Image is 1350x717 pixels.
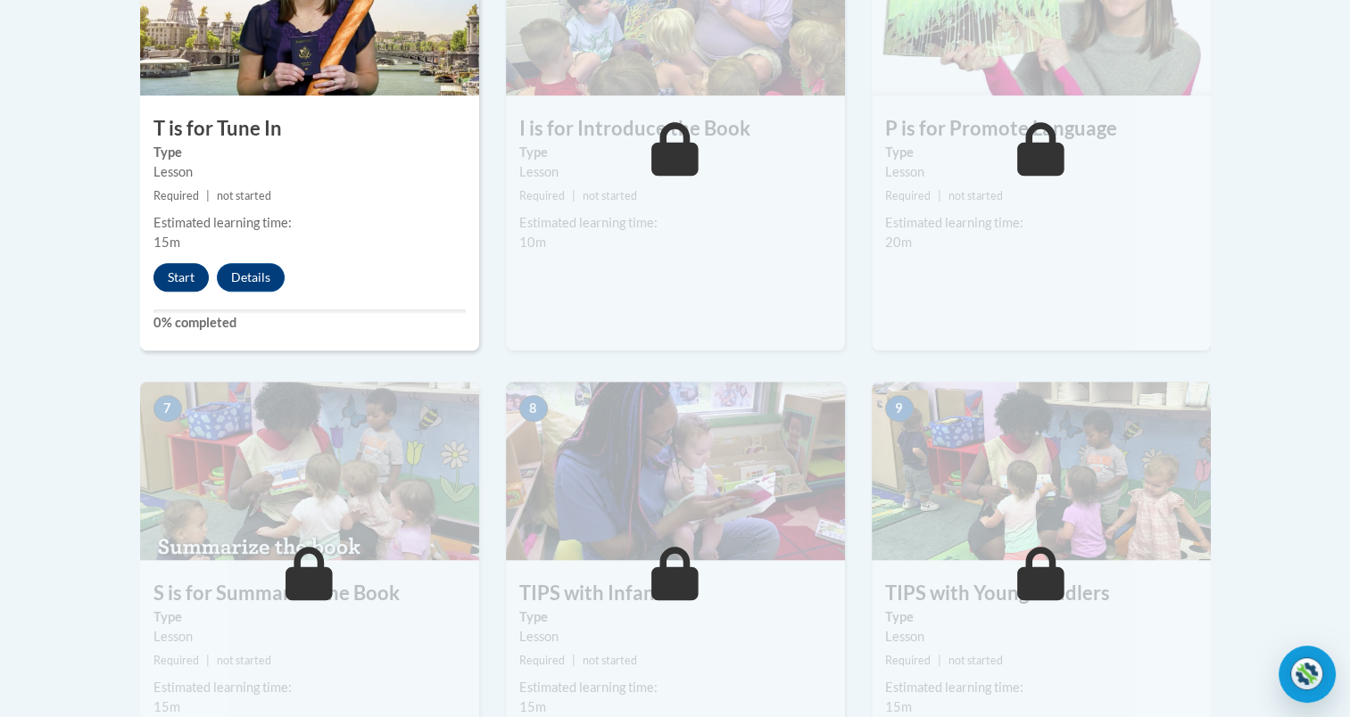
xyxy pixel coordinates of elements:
span: | [938,654,941,667]
span: 7 [153,395,182,422]
span: not started [217,189,271,202]
div: Lesson [153,627,466,647]
h3: S is for Summarize the Book [140,580,479,607]
span: Required [519,189,565,202]
h3: TIPS with Infants [506,580,845,607]
iframe: Button to launch messaging window [1279,646,1336,703]
img: Course Image [140,382,479,560]
div: Estimated learning time: [153,678,466,697]
span: 9 [885,395,914,422]
img: Course Image [872,382,1211,560]
div: Lesson [153,162,466,182]
span: Required [885,189,931,202]
div: Lesson [519,627,832,647]
span: not started [948,189,1003,202]
span: | [206,654,210,667]
div: Lesson [519,162,832,182]
span: Required [519,654,565,667]
span: 15m [153,235,180,250]
label: Type [153,143,466,162]
span: 15m [153,699,180,714]
div: Estimated learning time: [153,213,466,233]
img: Course Image [506,382,845,560]
label: Type [885,607,1197,627]
div: Estimated learning time: [519,678,832,697]
label: Type [519,143,832,162]
span: Required [153,189,199,202]
div: Estimated learning time: [885,213,1197,233]
label: Type [519,607,832,627]
div: Estimated learning time: [519,213,832,233]
div: Lesson [885,627,1197,647]
span: | [572,189,576,202]
span: not started [217,654,271,667]
label: Type [153,607,466,627]
span: 10m [519,235,546,250]
label: 0% completed [153,313,466,333]
span: | [572,654,576,667]
div: Lesson [885,162,1197,182]
span: 15m [519,699,546,714]
span: not started [583,189,637,202]
button: Details [217,263,285,292]
div: Estimated learning time: [885,678,1197,697]
span: 8 [519,395,548,422]
span: | [938,189,941,202]
h3: TIPS with Young Toddlers [872,580,1211,607]
h3: P is for Promote Language [872,115,1211,143]
span: not started [948,654,1003,667]
span: | [206,189,210,202]
h3: T is for Tune In [140,115,479,143]
span: Required [885,654,931,667]
h3: I is for Introduce the Book [506,115,845,143]
span: not started [583,654,637,667]
span: 20m [885,235,912,250]
button: Start [153,263,209,292]
span: Required [153,654,199,667]
span: 15m [885,699,912,714]
label: Type [885,143,1197,162]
